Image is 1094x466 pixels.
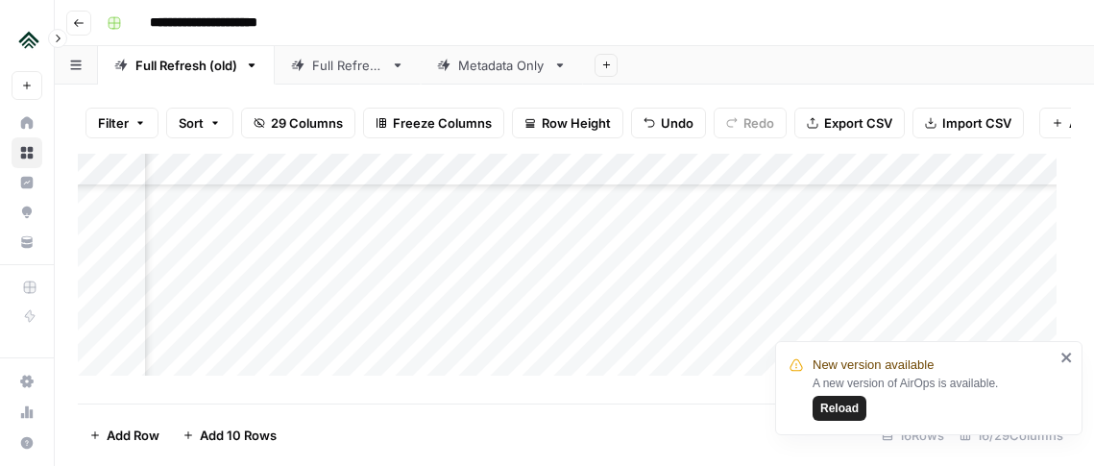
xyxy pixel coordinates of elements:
a: Opportunities [12,197,42,228]
button: 29 Columns [241,108,355,138]
div: 16/29 Columns [952,420,1071,451]
button: Redo [714,108,787,138]
button: Freeze Columns [363,108,504,138]
span: Export CSV [824,113,892,133]
span: Add Row [107,426,159,445]
span: Redo [743,113,774,133]
div: Full Refresh (old) [135,56,237,75]
button: Add 10 Rows [171,420,288,451]
span: 29 Columns [271,113,343,133]
a: Usage [12,397,42,428]
a: Your Data [12,227,42,258]
button: close [1060,350,1074,365]
a: Metadata Only [421,46,583,85]
span: Add 10 Rows [200,426,277,445]
div: Metadata Only [458,56,546,75]
a: Insights [12,167,42,198]
button: Help + Support [12,428,42,458]
div: 16 Rows [874,420,952,451]
span: Import CSV [942,113,1011,133]
a: Full Refresh (old) [98,46,275,85]
a: Home [12,108,42,138]
button: Filter [85,108,158,138]
button: Sort [166,108,233,138]
img: Uplisting Logo [12,22,46,57]
button: Row Height [512,108,623,138]
span: Freeze Columns [393,113,492,133]
button: Reload [813,396,866,421]
button: Export CSV [794,108,905,138]
span: New version available [813,356,934,375]
button: Undo [631,108,706,138]
a: Full Refresh [275,46,421,85]
div: Full Refresh [312,56,383,75]
span: Undo [661,113,693,133]
span: Reload [820,400,859,417]
span: Sort [179,113,204,133]
a: Browse [12,137,42,168]
button: Import CSV [912,108,1024,138]
span: Filter [98,113,129,133]
button: Add Row [78,420,171,451]
div: A new version of AirOps is available. [813,375,1055,421]
button: Workspace: Uplisting [12,15,42,63]
a: Settings [12,366,42,397]
span: Row Height [542,113,611,133]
